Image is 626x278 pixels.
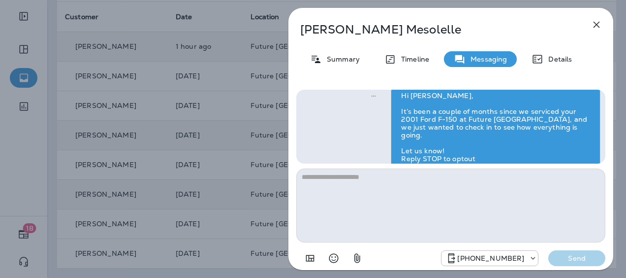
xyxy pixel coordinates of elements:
[543,55,572,63] p: Details
[322,55,360,63] p: Summary
[466,55,507,63] p: Messaging
[300,248,320,268] button: Add in a premade template
[391,86,600,168] div: Hi [PERSON_NAME], It’s been a couple of months since we serviced your 2001 Ford F-150 at Future [...
[371,91,376,100] span: Sent
[300,23,569,36] p: [PERSON_NAME] Mesolelle
[324,248,344,268] button: Select an emoji
[396,55,429,63] p: Timeline
[457,254,524,262] p: [PHONE_NUMBER]
[441,252,538,264] div: +1 (928) 232-1970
